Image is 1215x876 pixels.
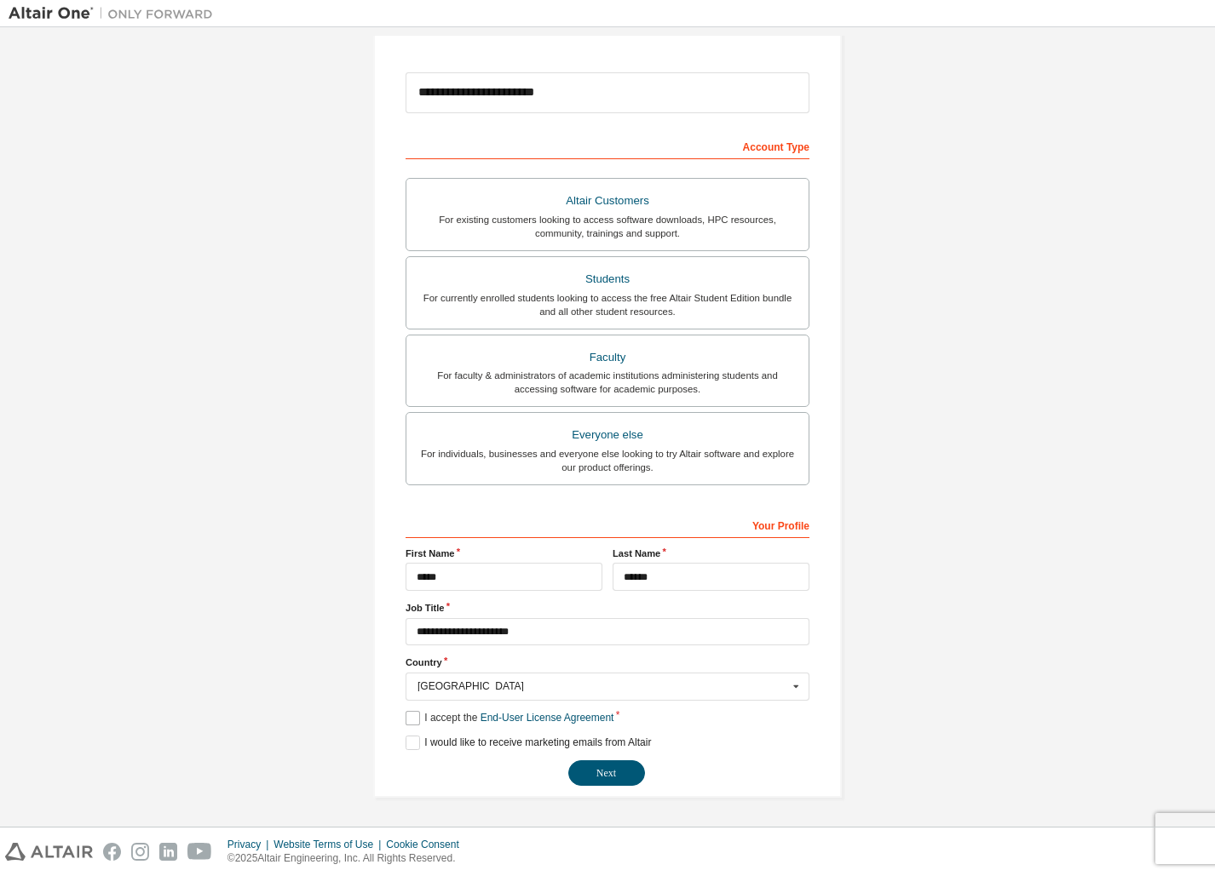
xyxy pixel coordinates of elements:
[417,423,798,447] div: Everyone else
[417,369,798,396] div: For faculty & administrators of academic institutions administering students and accessing softwa...
[406,736,651,750] label: I would like to receive marketing emails from Altair
[417,267,798,291] div: Students
[417,681,788,691] div: [GEOGRAPHIC_DATA]
[417,447,798,474] div: For individuals, businesses and everyone else looking to try Altair software and explore our prod...
[613,547,809,560] label: Last Name
[227,851,469,866] p: © 2025 Altair Engineering, Inc. All Rights Reserved.
[406,711,613,725] label: I accept the
[417,291,798,318] div: For currently enrolled students looking to access the free Altair Student Edition bundle and all ...
[417,189,798,213] div: Altair Customers
[417,213,798,240] div: For existing customers looking to access software downloads, HPC resources, community, trainings ...
[406,547,602,560] label: First Name
[406,656,809,669] label: Country
[227,838,274,851] div: Privacy
[386,838,469,851] div: Cookie Consent
[159,843,177,861] img: linkedin.svg
[131,843,149,861] img: instagram.svg
[103,843,121,861] img: facebook.svg
[274,838,386,851] div: Website Terms of Use
[417,346,798,369] div: Faculty
[187,843,212,861] img: youtube.svg
[9,5,222,22] img: Altair One
[406,511,809,538] div: Your Profile
[481,712,614,724] a: End-User License Agreement
[406,601,809,615] label: Job Title
[5,843,93,861] img: altair_logo.svg
[568,760,645,786] button: Next
[406,132,809,159] div: Account Type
